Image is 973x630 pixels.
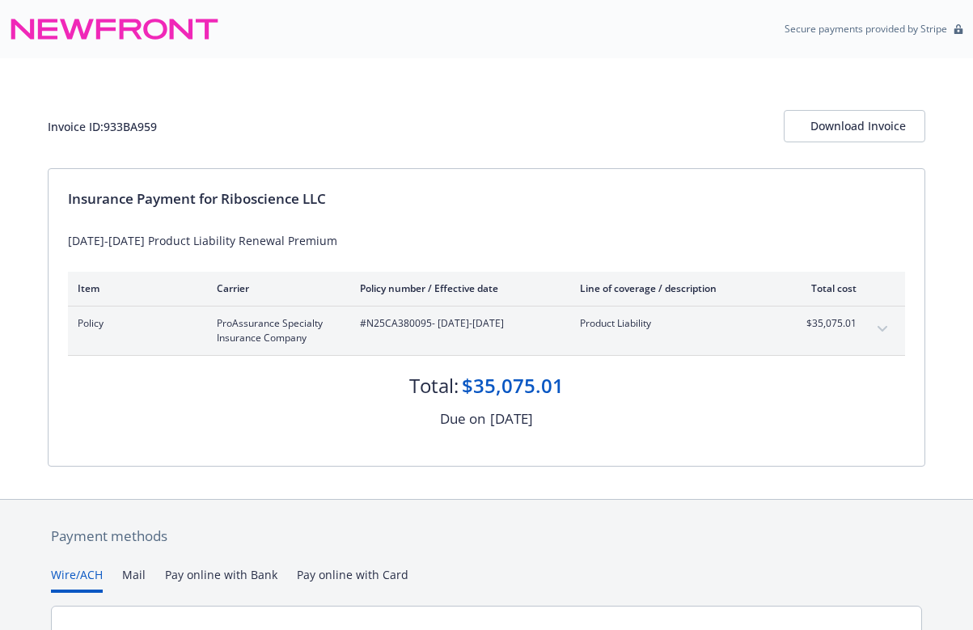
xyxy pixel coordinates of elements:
[360,281,554,295] div: Policy number / Effective date
[462,372,564,400] div: $35,075.01
[360,316,554,331] span: #N25CA380095 - [DATE]-[DATE]
[68,232,905,249] div: [DATE]-[DATE] Product Liability Renewal Premium
[51,566,103,593] button: Wire/ACH
[440,408,485,429] div: Due on
[78,316,191,331] span: Policy
[409,372,459,400] div: Total:
[784,110,925,142] button: Download Invoice
[580,316,770,331] span: Product Liability
[796,316,857,331] span: $35,075.01
[580,281,770,295] div: Line of coverage / description
[810,111,899,142] div: Download Invoice
[51,526,922,547] div: Payment methods
[122,566,146,593] button: Mail
[48,118,157,135] div: Invoice ID: 933BA959
[165,566,277,593] button: Pay online with Bank
[68,307,905,355] div: PolicyProAssurance Specialty Insurance Company#N25CA380095- [DATE]-[DATE]Product Liability$35,075...
[68,188,905,209] div: Insurance Payment for Riboscience LLC
[217,316,334,345] span: ProAssurance Specialty Insurance Company
[78,281,191,295] div: Item
[490,408,533,429] div: [DATE]
[785,22,947,36] p: Secure payments provided by Stripe
[297,566,408,593] button: Pay online with Card
[217,281,334,295] div: Carrier
[869,316,895,342] button: expand content
[796,281,857,295] div: Total cost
